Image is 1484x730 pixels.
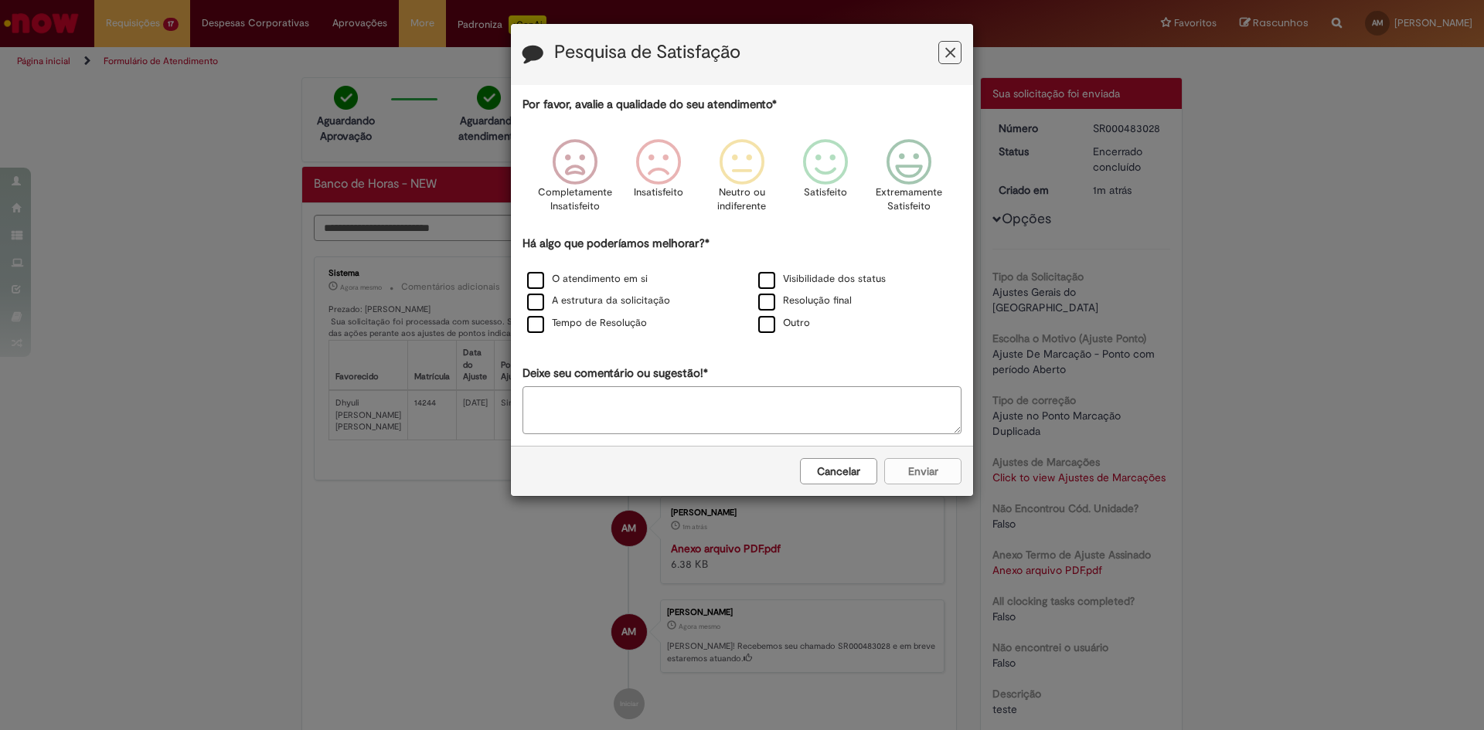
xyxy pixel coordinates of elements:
div: Neutro ou indiferente [703,127,781,233]
p: Satisfeito [804,185,847,200]
div: Extremamente Satisfeito [870,127,948,233]
p: Neutro ou indiferente [714,185,770,214]
div: Completamente Insatisfeito [535,127,614,233]
label: A estrutura da solicitação [527,294,670,308]
p: Extremamente Satisfeito [876,185,942,214]
button: Cancelar [800,458,877,484]
p: Insatisfeito [634,185,683,200]
label: O atendimento em si [527,272,648,287]
label: Outro [758,316,810,331]
div: Insatisfeito [619,127,698,233]
p: Completamente Insatisfeito [538,185,612,214]
div: Satisfeito [786,127,865,233]
label: Deixe seu comentário ou sugestão!* [522,365,708,382]
label: Por favor, avalie a qualidade do seu atendimento* [522,97,777,113]
label: Pesquisa de Satisfação [554,42,740,63]
label: Visibilidade dos status [758,272,886,287]
label: Tempo de Resolução [527,316,647,331]
div: Há algo que poderíamos melhorar?* [522,236,962,335]
label: Resolução final [758,294,852,308]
